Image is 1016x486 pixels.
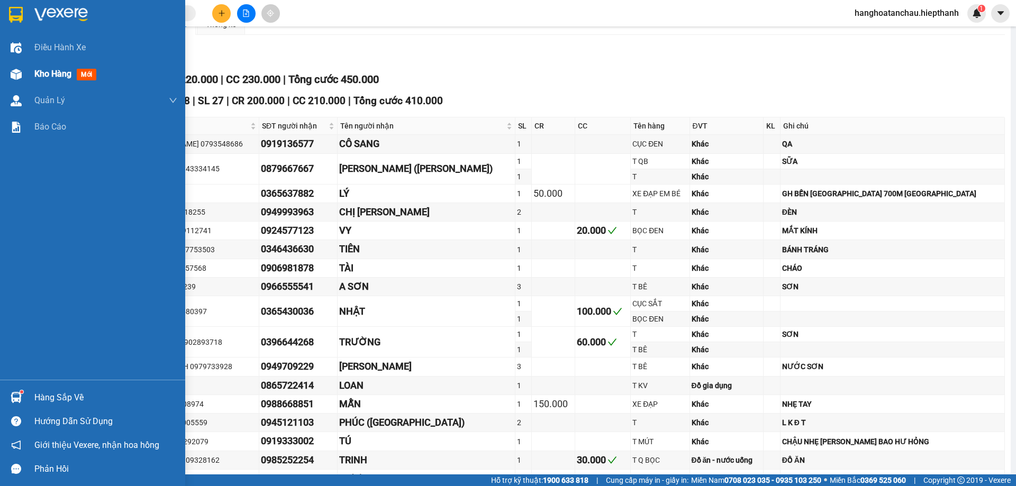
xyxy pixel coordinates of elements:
th: Tên hàng [631,117,690,135]
div: LOAN [339,378,514,393]
div: A SƠN [339,279,514,294]
div: 1 [517,188,530,199]
span: file-add [242,10,250,17]
div: Khác [692,313,761,325]
span: | [193,95,195,107]
div: DŨNG 0775057568 [142,262,257,274]
div: THƯƠNG 0943334145 [142,163,257,175]
strong: 1900 633 818 [543,476,588,484]
span: check [607,337,617,347]
div: GH BẾN [GEOGRAPHIC_DATA] 700M [GEOGRAPHIC_DATA] [782,188,1003,199]
span: mới [77,69,96,80]
div: Khác [692,281,761,292]
div: NHẬT [339,304,514,319]
div: T [632,244,687,255]
sup: 1 [20,390,23,393]
div: Khác [692,328,761,340]
div: PHÚC ([GEOGRAPHIC_DATA]) [339,415,514,430]
img: warehouse-icon [11,392,22,403]
span: Điều hành xe [34,41,86,54]
div: NHÂN 0938580397 [142,306,257,317]
div: Khác [692,171,761,182]
div: 3 [517,281,530,292]
td: 0949709229 [259,357,338,376]
span: | [914,474,915,486]
div: 30.000 [577,453,629,467]
div: VY [339,223,514,238]
img: warehouse-icon [11,95,22,106]
span: | [226,95,229,107]
div: 0919136577 [261,136,335,151]
div: 1 [517,398,530,410]
div: 1 [517,155,530,167]
div: DƯƠNG [339,471,514,486]
div: 1 [517,262,530,274]
span: | [221,73,223,86]
span: | [348,95,351,107]
div: NHẸ TAY [782,398,1003,410]
div: 0365430036 [261,304,335,319]
div: Hướng dẫn sử dụng [34,414,177,429]
span: Miền Bắc [830,474,906,486]
div: 0365637882 [261,186,335,201]
sup: 1 [978,5,985,12]
th: KL [764,117,781,135]
div: 1 [517,473,530,484]
div: BỌC ĐEN [632,225,687,236]
div: X [142,380,257,391]
div: 2 [517,206,530,218]
td: CÔ SANG [338,135,516,153]
span: Đơn 18 [156,95,190,107]
td: PHÚC (TÂN PHƯỚC) [338,414,516,432]
th: ĐVT [690,117,764,135]
span: ⚪️ [824,478,827,482]
span: | [596,474,598,486]
div: Đồ ăn - nước uống [692,454,761,466]
img: solution-icon [11,122,22,133]
span: Tên người nhận [340,120,505,132]
div: MẮT KÍNH [782,225,1003,236]
div: HƯNG THỊNH 0979733928 [142,361,257,372]
div: SƠN [782,281,1003,292]
td: LOAN [338,377,516,395]
div: [PERSON_NAME] 0793548686 [142,138,257,150]
td: QUANG VINH (NGỌC KIỀU) [338,154,516,185]
div: 1 [517,244,530,255]
div: 3 [517,361,530,372]
td: 0966555541 [259,278,338,296]
div: T Q BỌC [632,454,687,466]
div: 1 [517,225,530,236]
img: warehouse-icon [11,42,22,53]
td: 0919136577 [259,135,338,153]
img: icon-new-feature [972,8,982,18]
div: XE ĐẠP EM BÉ [632,188,687,199]
div: HẢI ÂU 0877772255 [142,473,257,484]
div: Khác [692,188,761,199]
td: 0365637882 [259,185,338,203]
div: 1 [517,138,530,150]
div: T QB [632,155,687,167]
div: T [632,417,687,428]
div: MINH 0964418255 [142,206,257,218]
td: CHỊ ÁI [338,203,516,222]
span: aim [267,10,274,17]
span: message [11,464,21,474]
span: SĐT người nhận [262,120,326,132]
th: CR [532,117,575,135]
div: TÀI [339,261,514,276]
span: Báo cáo [34,120,66,133]
div: HỒ [142,188,257,199]
div: 0949709229 [261,359,335,374]
div: 0924577123 [261,223,335,238]
button: aim [261,4,280,23]
div: 1 [517,298,530,309]
td: 0365430036 [259,296,338,327]
div: LA BÀN 0919112741 [142,225,257,236]
td: TÚ [338,432,516,451]
span: Người gửi [143,120,248,132]
div: Khác [692,361,761,372]
div: 2 [517,417,530,428]
span: down [169,96,177,105]
div: BỌC ĐEN [632,313,687,325]
div: Khác [692,298,761,309]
